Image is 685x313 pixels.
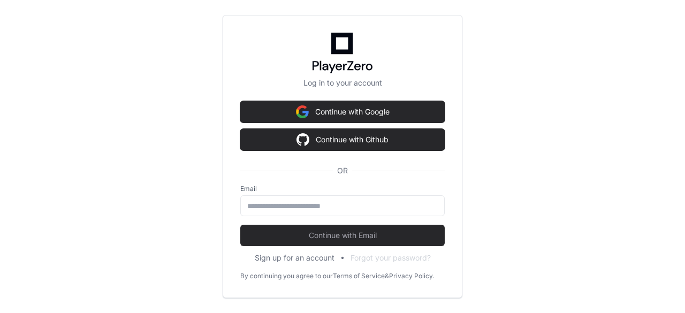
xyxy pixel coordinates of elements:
[333,165,352,176] span: OR
[240,101,445,123] button: Continue with Google
[385,272,389,280] div: &
[296,101,309,123] img: Sign in with google
[240,185,445,193] label: Email
[240,129,445,150] button: Continue with Github
[351,253,431,263] button: Forgot your password?
[240,272,333,280] div: By continuing you agree to our
[333,272,385,280] a: Terms of Service
[240,230,445,241] span: Continue with Email
[240,78,445,88] p: Log in to your account
[255,253,334,263] button: Sign up for an account
[296,129,309,150] img: Sign in with google
[389,272,434,280] a: Privacy Policy.
[240,225,445,246] button: Continue with Email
